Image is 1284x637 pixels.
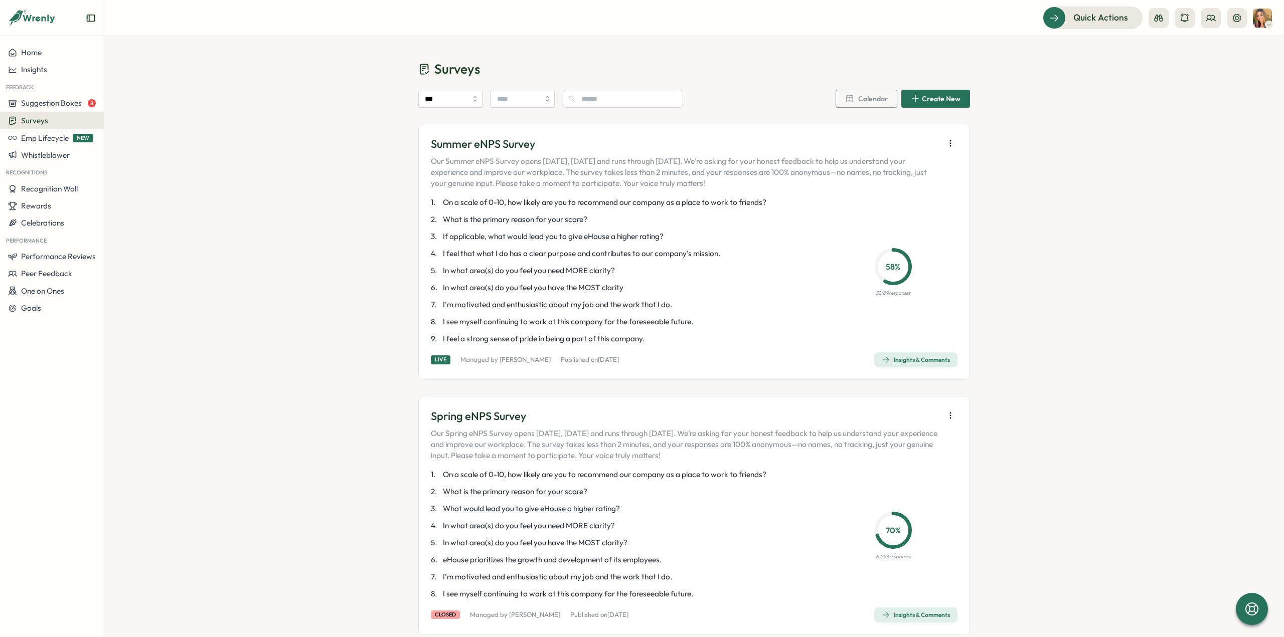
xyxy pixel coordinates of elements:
[443,248,720,259] span: I feel that what I do has a clear purpose and contributes to our company's mission.
[443,520,615,531] span: In what area(s) do you feel you need MORE clarity?
[874,607,957,622] button: Insights & Comments
[431,554,441,565] span: 6 .
[431,610,460,619] div: closed
[607,610,628,618] span: [DATE]
[443,486,587,497] span: What is the primary reason for your score?
[876,553,911,561] p: 67 / 96 responses
[882,356,950,364] div: Insights & Comments
[431,333,441,344] span: 9 .
[443,299,672,310] span: I'm motivated and enthusiastic about my job and the work that I do.
[443,265,615,276] span: In what area(s) do you feel you need MORE clarity?
[922,95,960,102] span: Create New
[431,520,441,531] span: 4 .
[431,428,939,461] p: Our Spring eNPS Survey opens [DATE], [DATE] and runs through [DATE]. We’re asking for your honest...
[443,537,627,548] span: In what area(s) do you feel you have the MOST clarity?
[570,610,628,619] p: Published on
[443,588,693,599] span: I see myself continuing to work at this company for the foreseeable future.
[443,197,766,208] span: On a scale of 0-10, how likely are you to recommend our company as a place to work to friends?
[431,588,441,599] span: 8 .
[431,355,450,364] div: Live
[509,610,560,618] a: [PERSON_NAME]
[443,333,645,344] span: I feel a strong sense of pride in being a part of this company.
[21,65,47,74] span: Insights
[878,524,909,537] p: 70 %
[874,352,957,367] button: Insights & Comments
[21,133,69,143] span: Emp Lifecycle
[21,98,82,108] span: Suggestion Boxes
[1253,9,1272,28] img: Tarin O'Neill
[431,265,441,276] span: 5 .
[876,289,910,297] p: 52 / 89 responses
[431,299,441,310] span: 7 .
[500,355,551,363] a: [PERSON_NAME]
[460,355,551,364] p: Managed by
[88,99,96,107] span: 8
[21,150,70,160] span: Whistleblower
[443,469,766,480] span: On a scale of 0-10, how likely are you to recommend our company as a place to work to friends?
[73,134,93,142] span: NEW
[443,503,620,514] span: What would lead you to give eHouse a higher rating?
[470,610,560,619] p: Managed by
[431,136,939,152] p: Summer eNPS Survey
[443,231,664,242] span: If applicable, what would lead you to give eHouse a higher rating?
[598,355,619,363] span: [DATE]
[431,231,441,242] span: 3 .
[431,248,441,259] span: 4 .
[21,48,42,57] span: Home
[1073,11,1128,24] span: Quick Actions
[443,554,662,565] span: eHouse prioritizes the growth and development of its employees.
[431,156,939,189] p: Our Summer eNPS Survey opens [DATE], [DATE] and runs through [DATE]. We’re asking for your honest...
[431,214,441,225] span: 2 .
[434,60,480,78] span: Surveys
[901,90,970,108] button: Create New
[882,611,950,619] div: Insights & Comments
[858,95,888,102] span: Calendar
[21,201,51,210] span: Rewards
[561,355,619,364] p: Published on
[443,282,623,293] span: In what area(s) do you feel you have the MOST clarity
[443,571,672,582] span: I'm motivated and enthusiastic about my job and the work that I do.
[21,184,78,193] span: Recognition Wall
[21,303,41,313] span: Goals
[21,116,48,125] span: Surveys
[431,316,441,327] span: 8 .
[21,286,64,296] span: One on Ones
[443,214,587,225] span: What is the primary reason for your score?
[431,537,441,548] span: 5 .
[836,90,897,108] button: Calendar
[431,503,441,514] span: 3 .
[431,282,441,293] span: 6 .
[431,197,441,208] span: 1 .
[878,261,909,273] p: 58 %
[21,218,64,228] span: Celebrations
[21,269,72,278] span: Peer Feedback
[431,571,441,582] span: 7 .
[86,13,96,23] button: Expand sidebar
[1043,7,1143,29] button: Quick Actions
[443,316,693,327] span: I see myself continuing to work at this company for the foreseeable future.
[21,252,96,261] span: Performance Reviews
[431,486,441,497] span: 2 .
[431,469,441,480] span: 1 .
[431,408,939,424] p: Spring eNPS Survey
